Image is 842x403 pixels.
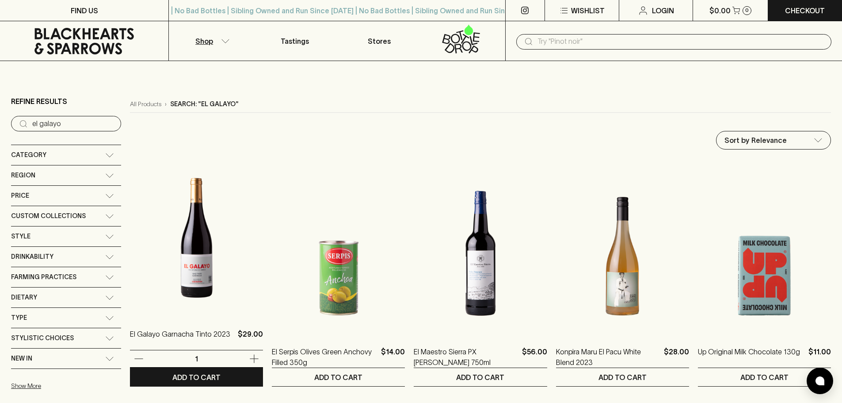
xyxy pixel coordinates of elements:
p: ADD TO CART [456,372,504,383]
span: Style [11,231,30,242]
div: Style [11,226,121,246]
p: › [165,100,167,109]
span: Type [11,312,27,323]
button: ADD TO CART [698,368,831,386]
span: Custom Collections [11,211,86,222]
span: Stylistic Choices [11,333,74,344]
a: Up Original Milk Chocolate 130g [698,346,800,368]
span: Category [11,150,46,161]
p: $11.00 [808,346,831,368]
button: Show More [11,377,127,395]
a: El Maestro Sierra PX [PERSON_NAME] 750ml [414,346,518,368]
p: 0 [745,8,749,13]
p: $0.00 [709,5,731,16]
a: Stores [337,21,421,61]
p: Sort by Relevance [724,135,787,146]
button: ADD TO CART [414,368,547,386]
img: bubble-icon [815,376,824,385]
a: El Galayo Garnacha Tinto 2023 [130,329,230,350]
p: Stores [368,36,391,46]
span: Dietary [11,292,37,303]
div: Stylistic Choices [11,328,121,348]
div: Region [11,165,121,185]
p: $56.00 [522,346,547,368]
a: Tastings [253,21,337,61]
div: Sort by Relevance [716,131,831,149]
a: El Serpis Olives Green Anchovy Filled 350g [272,346,377,368]
button: ADD TO CART [556,368,689,386]
p: FIND US [71,5,98,16]
p: ADD TO CART [598,372,647,383]
div: Custom Collections [11,206,121,226]
img: El Serpis Olives Green Anchovy Filled 350g [272,178,405,333]
input: Try "Pinot noir" [537,35,824,49]
div: New In [11,349,121,368]
p: Wishlist [571,5,605,16]
input: Try “Pinot noir” [32,117,114,131]
img: Konpira Maru El Pacu White Blend 2023 [556,178,689,333]
p: $14.00 [381,346,405,368]
p: Tastings [281,36,309,46]
p: ADD TO CART [740,372,789,383]
p: ADD TO CART [314,372,362,383]
span: Price [11,190,29,201]
button: ADD TO CART [272,368,405,386]
p: $29.00 [238,329,263,350]
div: Type [11,308,121,328]
div: Dietary [11,288,121,307]
a: Konpira Maru El Pacu White Blend 2023 [556,346,660,368]
p: Shop [195,36,213,46]
span: Farming Practices [11,272,76,283]
span: Drinkability [11,251,53,262]
div: Drinkability [11,247,121,267]
img: El Maestro Sierra PX Pedro Ximinez 750ml [414,178,547,333]
div: Price [11,186,121,206]
span: Region [11,170,35,181]
p: ADD TO CART [172,372,221,383]
button: ADD TO CART [130,368,263,386]
img: El Galayo Garnacha Tinto 2023 [130,161,263,315]
p: Refine Results [11,96,67,107]
button: Shop [169,21,253,61]
p: Search: "el galayo" [170,100,239,109]
p: Login [652,5,674,16]
p: Checkout [785,5,825,16]
img: Up Original Milk Chocolate 130g [698,178,831,333]
div: Farming Practices [11,267,121,287]
div: Category [11,145,121,165]
p: $28.00 [664,346,689,368]
a: All Products [130,100,161,109]
span: New In [11,353,32,364]
p: 1 [186,354,207,364]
